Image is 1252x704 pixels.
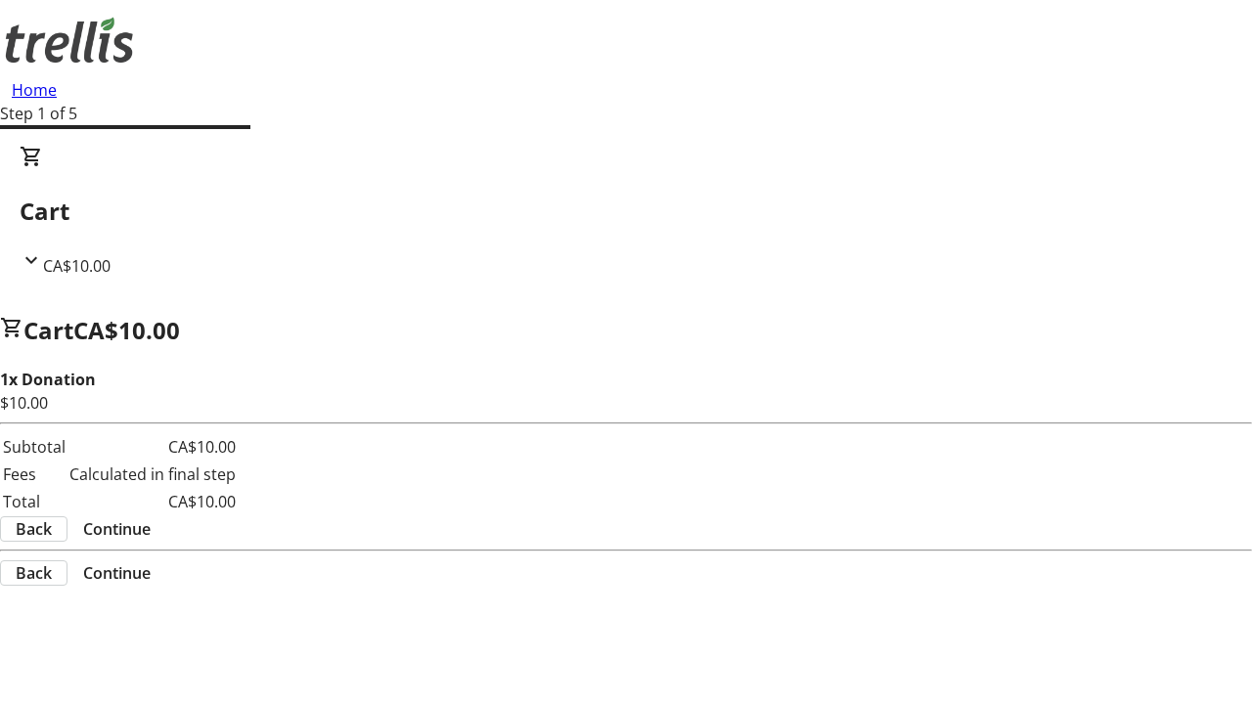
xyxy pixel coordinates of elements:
[23,314,73,346] span: Cart
[43,255,111,277] span: CA$10.00
[67,517,166,541] button: Continue
[2,462,67,487] td: Fees
[2,489,67,514] td: Total
[2,434,67,460] td: Subtotal
[73,314,180,346] span: CA$10.00
[67,561,166,585] button: Continue
[16,517,52,541] span: Back
[20,194,1232,229] h2: Cart
[68,462,237,487] td: Calculated in final step
[68,489,237,514] td: CA$10.00
[68,434,237,460] td: CA$10.00
[83,561,151,585] span: Continue
[16,561,52,585] span: Back
[83,517,151,541] span: Continue
[20,145,1232,278] div: CartCA$10.00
